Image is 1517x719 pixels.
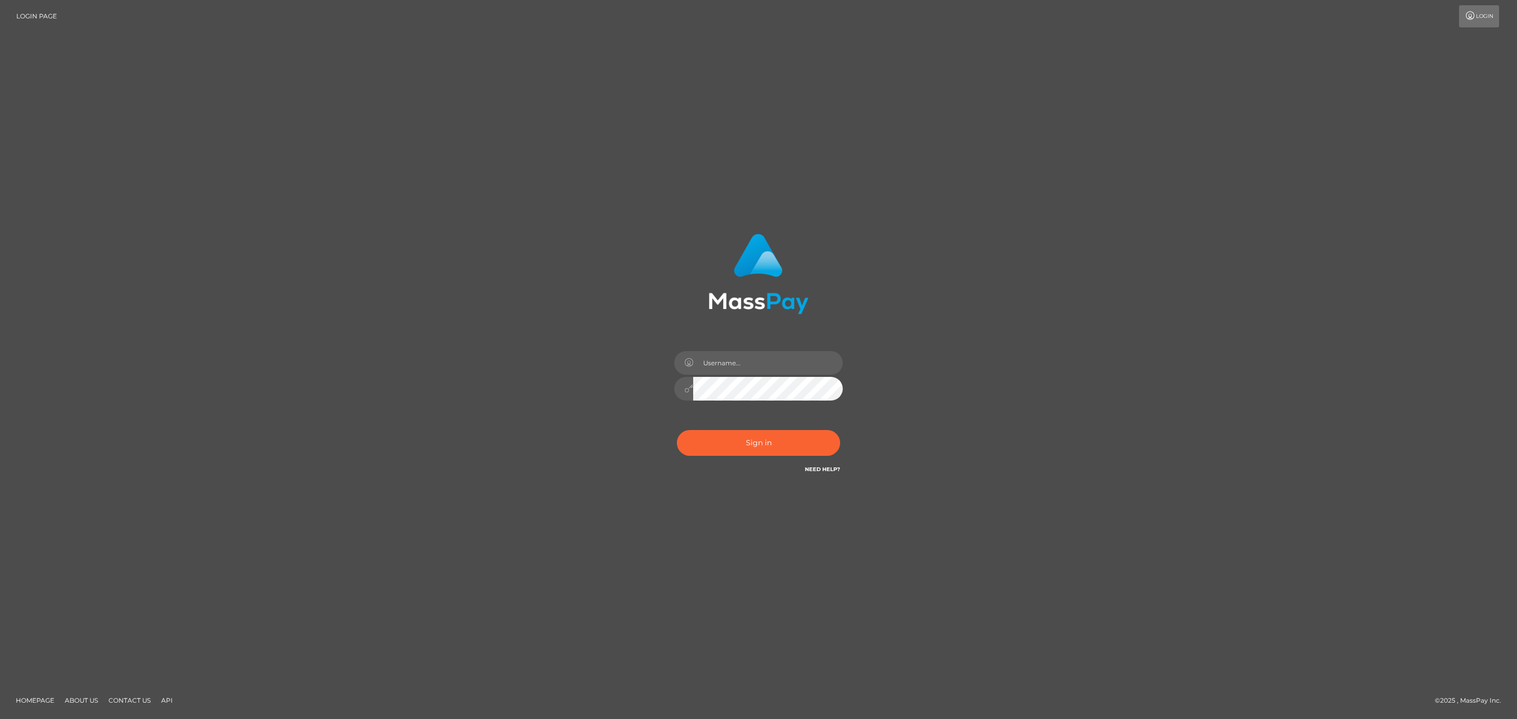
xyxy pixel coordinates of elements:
a: Login [1459,5,1499,27]
a: About Us [61,692,102,708]
div: © 2025 , MassPay Inc. [1435,695,1509,706]
input: Username... [693,351,843,375]
img: MassPay Login [708,234,809,314]
a: Need Help? [805,466,840,473]
button: Sign in [677,430,840,456]
a: Contact Us [104,692,155,708]
a: Login Page [16,5,57,27]
a: Homepage [12,692,58,708]
a: API [157,692,177,708]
